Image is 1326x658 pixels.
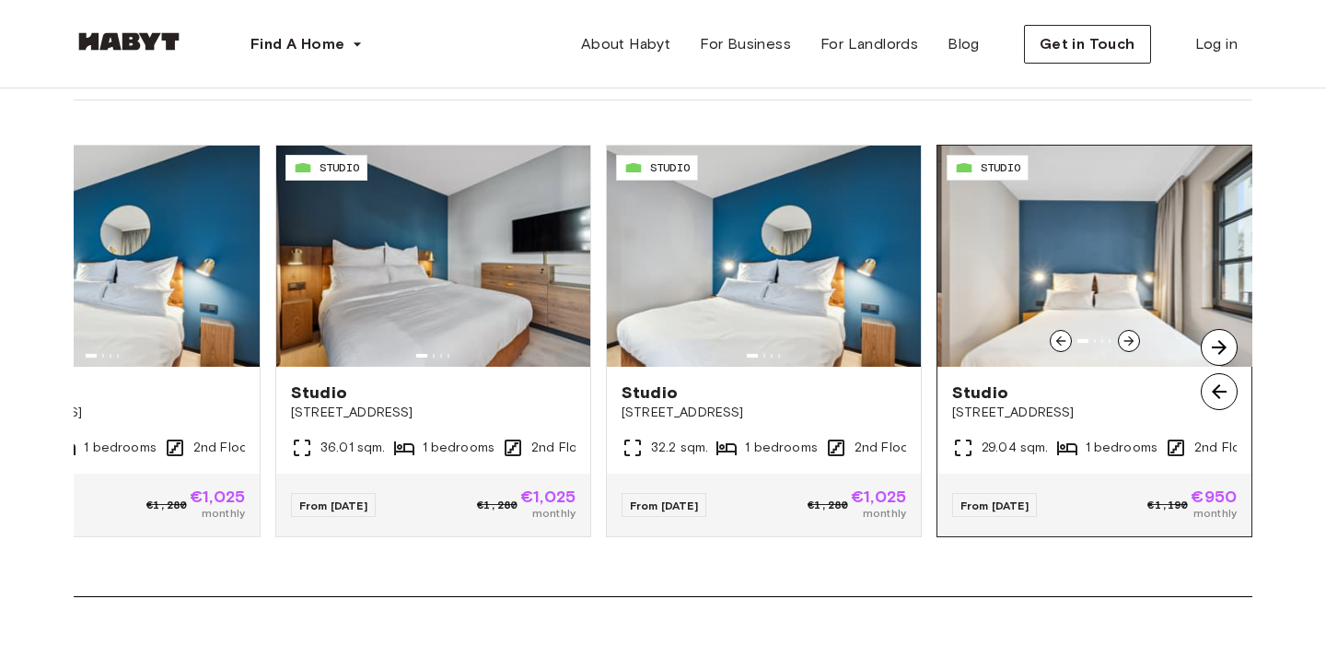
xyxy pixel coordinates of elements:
[982,439,1049,457] span: 29.04 sqm.
[1191,488,1237,505] span: €950
[581,33,670,55] span: About Habyt
[948,33,980,55] span: Blog
[651,439,708,457] span: 32.2 sqm.
[146,497,186,513] span: €1,280
[190,505,245,522] span: monthly
[520,505,576,522] span: monthly
[851,488,906,505] span: €1,025
[193,439,252,457] span: 2nd Floor
[1181,26,1252,63] a: Log in
[630,499,698,512] span: From [DATE]
[190,488,245,505] span: €1,025
[566,26,685,63] a: About Habyt
[1195,33,1238,55] span: Log in
[291,382,576,404] span: Studio
[960,499,1029,512] span: From [DATE]
[650,159,690,176] span: STUDIO
[320,159,359,176] span: STUDIO
[250,33,344,55] span: Find A Home
[520,488,576,505] span: €1,025
[820,33,918,55] span: For Landlords
[622,382,906,404] span: Studio
[851,505,906,522] span: monthly
[808,497,847,513] span: €1,280
[952,404,1237,422] span: [STREET_ADDRESS]
[933,26,994,63] a: Blog
[952,382,1237,404] span: Studio
[607,146,921,367] img: Image of the room
[291,404,576,422] span: [STREET_ADDRESS]
[531,439,590,457] span: 2nd Floor
[1024,25,1151,64] button: Get in Touch
[1194,439,1253,457] span: 2nd Floor
[937,146,1251,536] a: STUDIOStudio[STREET_ADDRESS]29.04 sqm.1 bedrooms2nd FloorFrom [DATE]€1,190€950monthly
[806,26,933,63] a: For Landlords
[423,439,495,457] span: 1 bedrooms
[236,26,378,63] button: Find A Home
[276,146,590,536] a: STUDIOImage of the roomStudio[STREET_ADDRESS]36.01 sqm.1 bedrooms2nd FloorFrom [DATE]€1,280€1,025...
[745,439,818,457] span: 1 bedrooms
[1191,505,1237,522] span: monthly
[942,146,1256,367] img: Image of the room
[855,439,913,457] span: 2nd Floor
[74,32,184,51] img: Habyt
[622,404,906,422] span: [STREET_ADDRESS]
[685,26,806,63] a: For Business
[477,497,517,513] span: €1,280
[628,146,942,367] img: Image of the room
[320,439,386,457] span: 36.01 sqm.
[1040,33,1135,55] span: Get in Touch
[1086,439,1158,457] span: 1 bedrooms
[700,33,791,55] span: For Business
[981,159,1020,176] span: STUDIO
[607,146,921,536] a: STUDIOImage of the roomStudio[STREET_ADDRESS]32.2 sqm.1 bedrooms2nd FloorFrom [DATE]€1,280€1,025m...
[84,439,157,457] span: 1 bedrooms
[276,146,590,367] img: Image of the room
[299,499,367,512] span: From [DATE]
[1147,497,1187,513] span: €1,190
